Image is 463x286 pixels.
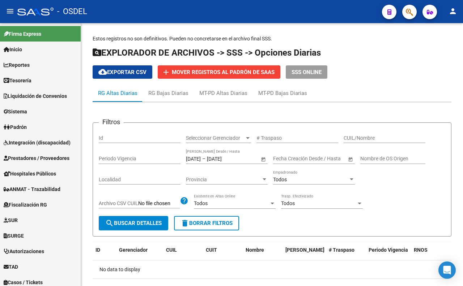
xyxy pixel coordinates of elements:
[449,7,457,16] mat-icon: person
[4,185,60,193] span: ANMAT - Trazabilidad
[119,247,148,253] span: Gerenciador
[203,242,243,266] datatable-header-cell: CUIT
[162,68,170,77] mat-icon: add
[99,216,168,230] button: Buscar Detalles
[174,216,239,230] button: Borrar Filtros
[283,242,326,266] datatable-header-cell: Fecha Traspaso
[4,216,18,224] span: SUR
[243,242,283,266] datatable-header-cell: Nombre
[4,108,27,116] span: Sistema
[116,242,163,266] datatable-header-cell: Gerenciador
[99,117,124,127] h3: Filtros
[4,263,18,271] span: TAD
[99,200,138,206] span: Archivo CSV CUIL
[326,242,366,266] datatable-header-cell: # Traspaso
[207,156,242,162] input: Fecha fin
[286,65,327,79] button: SSS ONLINE
[4,123,27,131] span: Padrón
[4,201,47,209] span: Fiscalización RG
[93,65,152,79] button: Exportar CSV
[186,156,201,162] input: Fecha inicio
[186,135,245,141] span: Seleccionar Gerenciador
[4,92,67,100] span: Liquidación de Convenios
[6,7,14,16] mat-icon: menu
[93,260,451,278] div: No data to display
[258,89,307,97] div: MT-PD Bajas Diarias
[202,156,205,162] span: –
[4,232,24,240] span: SURGE
[438,261,456,279] div: Open Intercom Messenger
[4,45,22,53] span: Inicio
[4,247,44,255] span: Autorizaciones
[57,4,87,19] span: - OSDEL
[273,156,300,162] input: Fecha inicio
[4,139,71,147] span: Integración (discapacidad)
[199,89,247,97] div: MT-PD Altas Diarias
[259,155,267,163] button: Open calendar
[95,247,100,253] span: ID
[180,219,189,227] mat-icon: delete
[4,154,69,162] span: Prestadores / Proveedores
[105,220,162,226] span: Buscar Detalles
[138,200,180,207] input: Archivo CSV CUIL
[186,177,261,183] span: Provincia
[306,156,341,162] input: Fecha fin
[4,77,31,84] span: Tesorería
[98,68,107,76] mat-icon: cloud_download
[98,89,137,97] div: RG Altas Diarias
[4,170,56,178] span: Hospitales Públicos
[285,247,324,253] span: [PERSON_NAME]
[180,196,188,205] mat-icon: help
[246,247,264,253] span: Nombre
[172,69,275,75] span: Mover registros al PADRÓN de SAAS
[369,247,408,253] span: Periodo Vigencia
[329,247,354,253] span: # Traspaso
[273,177,287,182] span: Todos
[366,242,411,266] datatable-header-cell: Periodo Vigencia
[180,220,233,226] span: Borrar Filtros
[411,242,451,266] datatable-header-cell: RNOS
[4,30,41,38] span: Firma Express
[163,242,203,266] datatable-header-cell: CUIL
[105,219,114,227] mat-icon: search
[206,247,217,253] span: CUIT
[281,200,295,206] span: Todos
[93,48,321,58] span: EXPLORADOR DE ARCHIVOS -> SSS -> Opciones Diarias
[4,61,30,69] span: Reportes
[166,247,177,253] span: CUIL
[414,247,428,253] span: RNOS
[158,65,280,79] button: Mover registros al PADRÓN de SAAS
[148,89,188,97] div: RG Bajas Diarias
[347,155,354,163] button: Open calendar
[93,242,116,266] datatable-header-cell: ID
[93,35,451,43] p: Estos registros no son definitivos. Pueden no concretarse en el archivo final SSS.
[98,69,146,75] span: Exportar CSV
[292,69,322,75] span: SSS ONLINE
[194,200,208,206] span: Todos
